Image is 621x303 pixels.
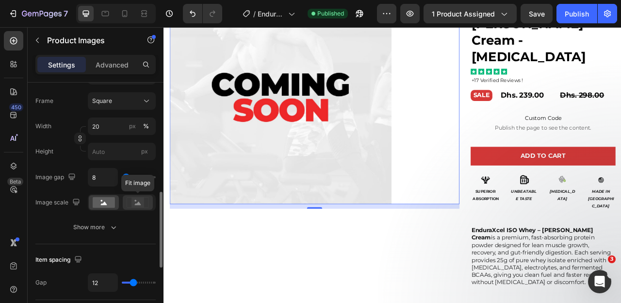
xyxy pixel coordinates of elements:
[608,255,616,263] span: 3
[503,80,575,94] div: Dhs. 298.00
[88,92,156,110] button: Square
[127,120,138,132] button: %
[394,82,415,92] div: SALE
[392,205,427,221] strong: SUPERIOR ABSORPTION
[35,278,47,287] div: Gap
[88,143,156,160] input: px
[258,9,284,19] span: EnduraXcel ISO Whey– Glace Vanilla - [MEDICAL_DATA]
[391,80,418,94] button: SALE
[391,123,575,133] span: Publish the page to see the content.
[141,148,148,155] span: px
[183,4,222,23] div: Undo/Redo
[35,196,82,209] div: Image scale
[565,9,589,19] div: Publish
[92,97,112,105] span: Square
[7,178,23,185] div: Beta
[491,205,523,221] strong: [MEDICAL_DATA]
[35,253,84,267] div: Item spacing
[35,122,51,131] label: Width
[391,152,575,176] button: Add to cart
[428,80,500,94] div: Dhs. 239.00
[35,219,156,236] button: Show more
[556,4,597,23] button: Publish
[392,253,546,272] strong: EnduraXcel ISO Whey – [PERSON_NAME] Cream
[47,34,130,46] p: Product Images
[9,103,23,111] div: 450
[4,4,72,23] button: 7
[73,222,118,232] div: Show more
[253,9,256,19] span: /
[521,4,553,23] button: Save
[588,270,611,293] iframe: Intercom live chat
[540,205,573,230] strong: MADE IN [GEOGRAPHIC_DATA]
[140,120,152,132] button: px
[317,9,344,18] span: Published
[129,122,136,131] div: px
[64,8,68,19] p: 7
[442,205,474,221] strong: UNBEATABLE TASTE
[88,118,156,135] input: px%
[88,168,117,186] input: Auto
[143,122,149,131] div: %
[35,171,78,184] div: Image gap
[35,97,53,105] label: Frame
[529,10,545,18] span: Save
[35,147,53,156] label: Height
[391,109,575,121] span: Custom Code
[454,159,511,169] div: Add to cart
[392,63,574,71] p: +17 Verified Reviews !
[96,60,129,70] p: Advanced
[163,27,621,303] iframe: Design area
[88,274,117,291] input: Auto
[424,4,517,23] button: 1 product assigned
[432,9,495,19] span: 1 product assigned
[48,60,75,70] p: Settings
